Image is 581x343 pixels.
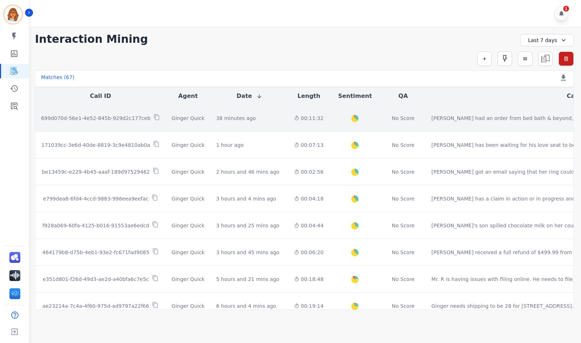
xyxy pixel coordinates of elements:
[43,195,149,202] p: e799dea8-6fd4-4ccd-9883-998eea9eefac
[392,249,415,256] div: No Score
[35,33,148,46] h1: Interaction Mining
[392,195,415,202] div: No Score
[297,92,320,100] button: Length
[178,92,198,100] button: Agent
[216,115,256,122] div: 38 minutes ago
[392,141,415,149] div: No Score
[392,168,415,175] div: No Score
[172,249,205,256] div: Ginger Quick
[294,222,324,229] div: 00:04:44
[216,195,276,202] div: 3 hours and 4 mins ago
[216,302,276,310] div: 6 hours and 4 mins ago
[392,115,415,122] div: No Score
[294,115,324,122] div: 00:11:32
[172,302,205,310] div: Ginger Quick
[41,115,151,122] p: 699d070d-56e1-4e52-845b-929d2c177ceb
[216,222,279,229] div: 3 hours and 25 mins ago
[42,222,149,229] p: f928a069-60fa-4125-b016-91553ae6edcd
[172,195,205,202] div: Ginger Quick
[294,195,324,202] div: 00:04:18
[294,249,324,256] div: 00:06:20
[90,92,111,100] button: Call ID
[4,6,22,23] img: Bordered avatar
[43,276,149,283] p: e351d801-f26d-49d3-ae2d-a40bfa6c7e5c
[172,168,205,175] div: Ginger Quick
[392,222,415,229] div: No Score
[42,249,149,256] p: 464179b8-d75b-4eb1-93e2-fc671fad9085
[41,141,150,149] p: 171039cc-3e6d-40de-8819-3c9e4810ab0a
[399,92,408,100] button: QA
[520,34,574,46] div: Last 7 days
[172,115,205,122] div: Ginger Quick
[216,249,279,256] div: 3 hours and 45 mins ago
[294,141,324,149] div: 00:07:13
[216,168,279,175] div: 2 hours and 46 mins ago
[338,92,372,100] button: Sentiment
[216,141,244,149] div: 1 hour ago
[42,168,150,175] p: be13459c-e229-4b45-aaaf-189d97529482
[172,141,205,149] div: Ginger Quick
[41,74,74,84] div: Matches ( 67 )
[172,276,205,283] div: Ginger Quick
[294,168,324,175] div: 00:02:56
[392,302,415,310] div: No Score
[236,92,262,100] button: Date
[42,302,149,310] p: ae23214a-7c4a-4f60-975d-ad9797a22f66
[294,302,324,310] div: 00:19:14
[216,276,279,283] div: 5 hours and 21 mins ago
[563,6,569,12] div: 1
[392,276,415,283] div: No Score
[294,276,324,283] div: 00:18:48
[172,222,205,229] div: Ginger Quick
